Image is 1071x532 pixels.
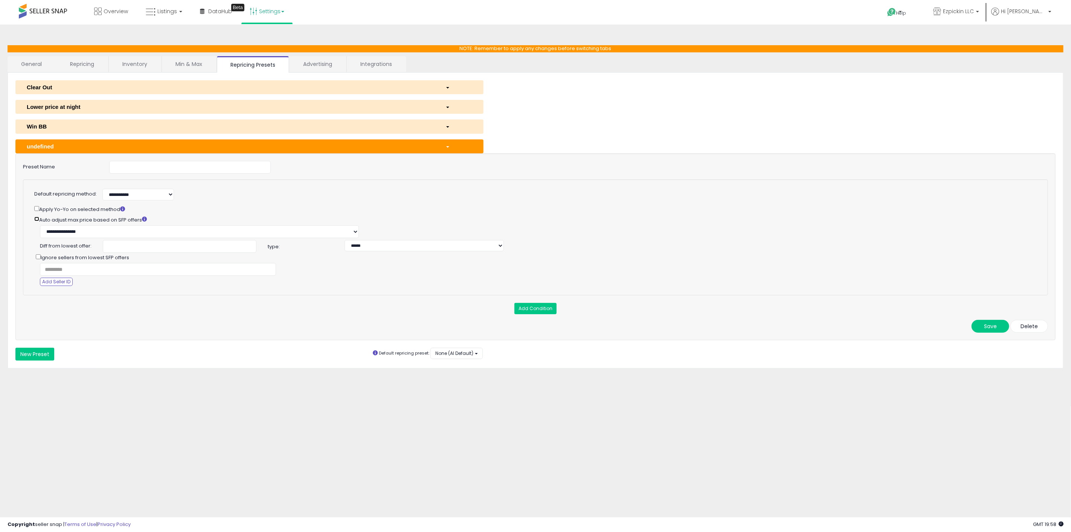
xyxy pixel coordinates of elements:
[347,56,406,72] a: Integrations
[262,243,345,251] span: type:
[29,253,529,261] div: Ignore sellers from lowest SFP offers
[56,56,108,72] a: Repricing
[15,119,484,133] button: Win BB
[514,303,557,314] button: Add Condition
[8,45,1063,52] p: NOTE: Remember to apply any changes before switching tabs
[15,139,484,153] button: undefined
[162,56,216,72] a: Min & Max
[34,215,1024,223] div: Auto adjust max price based on SFP offers
[881,2,921,24] a: Help
[157,8,177,15] span: Listings
[15,348,54,361] button: New Preset
[40,278,73,286] button: Add Seller ID
[8,56,56,72] a: General
[15,100,484,114] button: Lower price at night
[21,122,440,130] div: Win BB
[991,8,1051,24] a: Hi [PERSON_NAME]
[217,56,289,73] a: Repricing Presets
[34,205,1024,213] div: Apply Yo-Yo on selected method
[17,161,104,171] label: Preset Name
[943,8,974,15] span: Ezpickin LLC
[231,4,244,11] div: Tooltip anchor
[40,240,92,250] span: Diff from lowest offer:
[887,8,896,17] i: Get Help
[109,56,161,72] a: Inventory
[896,10,906,16] span: Help
[21,83,440,91] div: Clear Out
[21,103,440,111] div: Lower price at night
[435,350,473,356] span: None (AI Default)
[430,348,483,359] button: None (AI Default)
[379,350,429,356] small: Default repricing preset:
[15,80,484,94] button: Clear Out
[1001,8,1046,15] span: Hi [PERSON_NAME]
[104,8,128,15] span: Overview
[21,142,440,150] div: undefined
[34,191,97,198] label: Default repricing method:
[208,8,232,15] span: DataHub
[1010,320,1048,333] button: Delete
[290,56,346,72] a: Advertising
[972,320,1009,333] button: Save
